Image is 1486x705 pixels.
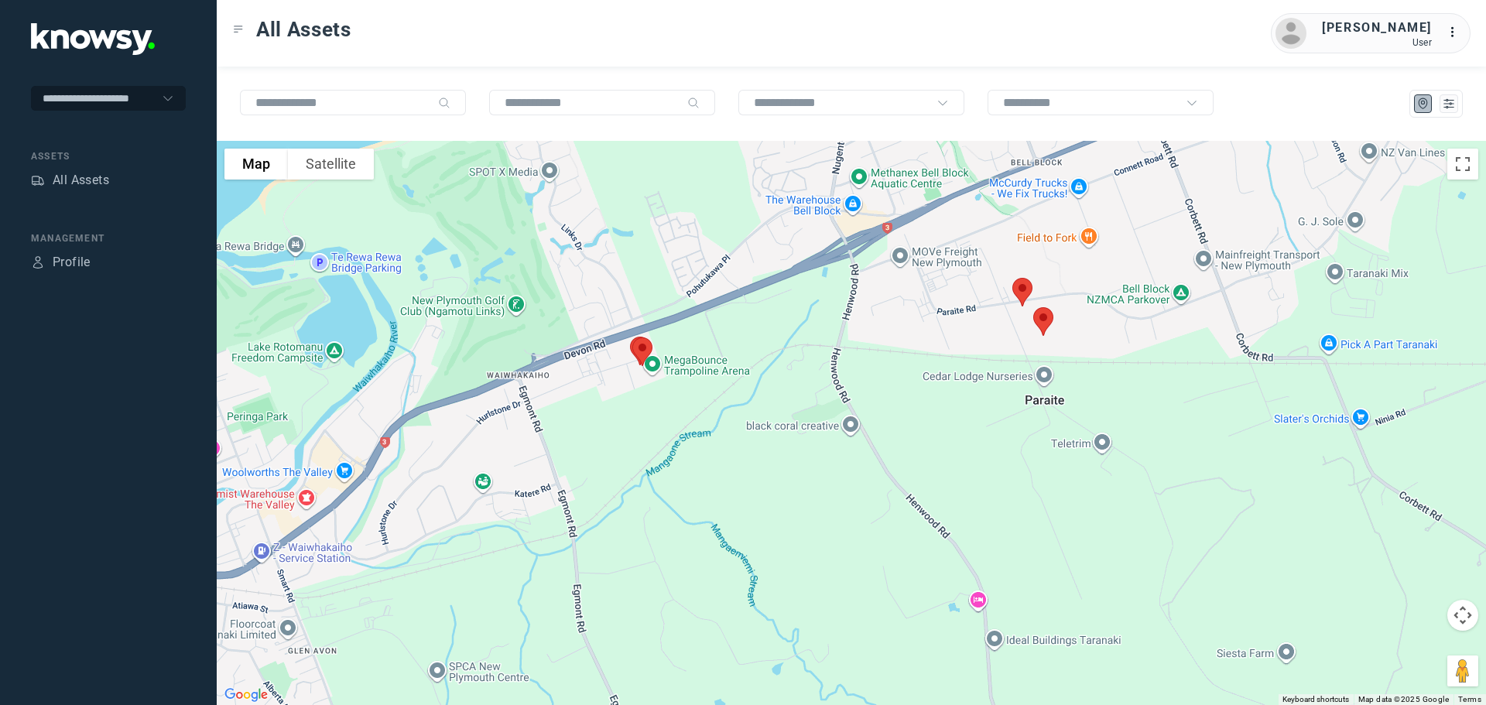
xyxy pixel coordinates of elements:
button: Show street map [224,149,288,180]
div: Search [438,97,450,109]
span: Map data ©2025 Google [1358,695,1449,703]
div: Assets [31,149,186,163]
button: Drag Pegman onto the map to open Street View [1447,655,1478,686]
div: [PERSON_NAME] [1322,19,1432,37]
a: ProfileProfile [31,253,91,272]
div: : [1447,23,1466,44]
div: Management [31,231,186,245]
div: All Assets [53,171,109,190]
div: : [1447,23,1466,42]
div: Assets [31,173,45,187]
div: Search [687,97,700,109]
div: User [1322,37,1432,48]
img: Google [221,685,272,705]
span: All Assets [256,15,351,43]
div: Profile [53,253,91,272]
div: List [1442,97,1456,111]
button: Keyboard shortcuts [1282,694,1349,705]
a: Terms (opens in new tab) [1458,695,1481,703]
tspan: ... [1448,26,1464,38]
button: Toggle fullscreen view [1447,149,1478,180]
div: Profile [31,255,45,269]
div: Toggle Menu [233,24,244,35]
a: Open this area in Google Maps (opens a new window) [221,685,272,705]
img: avatar.png [1275,18,1306,49]
button: Show satellite imagery [288,149,374,180]
button: Map camera controls [1447,600,1478,631]
img: Application Logo [31,23,155,55]
a: AssetsAll Assets [31,171,109,190]
div: Map [1416,97,1430,111]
